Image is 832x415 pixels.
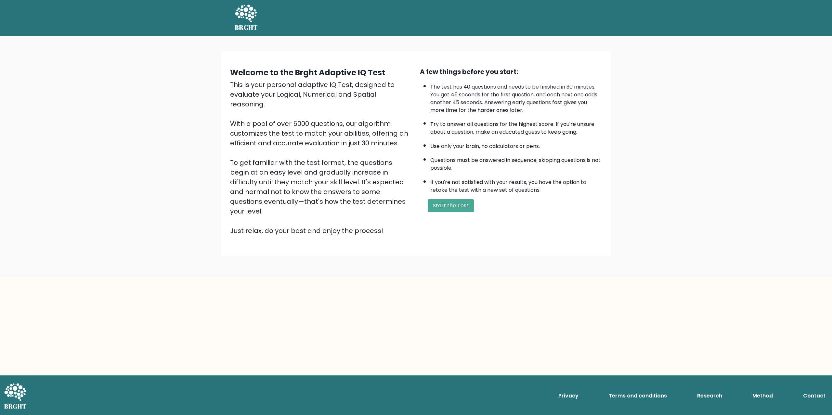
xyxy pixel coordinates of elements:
button: Start the Test [428,199,474,212]
div: A few things before you start: [420,67,602,77]
li: If you're not satisfied with your results, you have the option to retake the test with a new set ... [430,175,602,194]
a: Contact [800,389,828,402]
a: Method [750,389,775,402]
h5: BRGHT [235,24,258,31]
li: The test has 40 questions and needs to be finished in 30 minutes. You get 45 seconds for the firs... [430,80,602,114]
a: BRGHT [235,3,258,33]
a: Privacy [556,389,581,402]
li: Try to answer all questions for the highest score. If you're unsure about a question, make an edu... [430,117,602,136]
b: Welcome to the Brght Adaptive IQ Test [230,67,385,78]
a: Terms and conditions [606,389,669,402]
li: Use only your brain, no calculators or pens. [430,139,602,150]
a: Research [695,389,725,402]
li: Questions must be answered in sequence; skipping questions is not possible. [430,153,602,172]
div: This is your personal adaptive IQ Test, designed to evaluate your Logical, Numerical and Spatial ... [230,80,412,236]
